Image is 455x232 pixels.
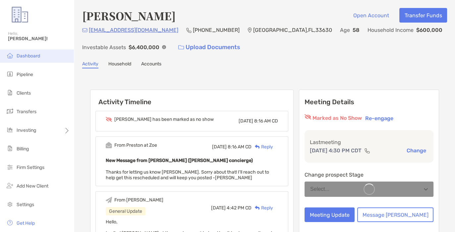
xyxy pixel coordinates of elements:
div: [PERSON_NAME] has been marked as no show [114,116,214,122]
span: Pipeline [17,72,33,77]
span: 8:16 AM CD [254,118,278,124]
p: Marked as No Show [313,114,362,122]
span: [DATE] [212,144,227,150]
span: Add New Client [17,183,48,189]
p: Meeting Details [305,98,433,106]
img: Email Icon [82,28,87,32]
span: [DATE] [211,205,226,211]
p: $6,400,000 [129,43,159,51]
a: Household [108,61,131,68]
p: Change prospect Stage [305,171,433,179]
img: settings icon [6,200,14,208]
p: [EMAIL_ADDRESS][DOMAIN_NAME] [89,26,178,34]
img: button icon [178,45,184,50]
img: firm-settings icon [6,163,14,171]
span: Settings [17,202,34,207]
span: Clients [17,90,31,96]
span: Thanks for letting us know [PERSON_NAME]. Sorry about that! I'll reach out to help get this resch... [106,169,269,181]
div: General Update [106,207,145,215]
h6: Activity Timeline [90,90,293,106]
span: Get Help [17,220,35,226]
span: Transfers [17,109,36,115]
span: Dashboard [17,53,40,59]
img: dashboard icon [6,51,14,59]
b: New Message from [PERSON_NAME] ([PERSON_NAME] concierge) [106,158,253,163]
span: [PERSON_NAME]! [8,36,70,41]
img: red eyr [305,114,311,119]
img: billing icon [6,144,14,152]
img: Info Icon [162,45,166,49]
div: From Preston at Zoe [114,142,157,148]
p: [PHONE_NUMBER] [193,26,240,34]
button: Meeting Update [305,207,355,222]
img: Reply icon [255,206,260,210]
img: Event icon [106,197,112,203]
img: get-help icon [6,219,14,227]
p: $600,000 [416,26,442,34]
div: Reply [252,143,273,150]
p: Household Income [368,26,414,34]
button: Message [PERSON_NAME] [357,207,433,222]
a: Accounts [141,61,161,68]
img: transfers icon [6,107,14,115]
img: communication type [364,148,370,153]
span: Investing [17,127,36,133]
img: Phone Icon [186,28,192,33]
p: Age [340,26,350,34]
button: Transfer Funds [399,8,447,23]
span: [DATE] [239,118,253,124]
div: Reply [252,204,273,211]
img: add_new_client icon [6,182,14,190]
p: [GEOGRAPHIC_DATA] , FL , 33630 [253,26,332,34]
img: Zoe Logo [8,3,32,27]
img: pipeline icon [6,70,14,78]
p: 58 [353,26,360,34]
button: Open Account [348,8,394,23]
img: Event icon [106,142,112,148]
img: Location Icon [248,28,252,33]
a: Activity [82,61,98,68]
button: Change [405,147,428,154]
p: Last meeting [310,138,428,146]
img: Event icon [106,117,112,122]
img: clients icon [6,89,14,97]
span: Billing [17,146,29,152]
h4: [PERSON_NAME] [82,8,176,23]
span: 4:42 PM CD [227,205,252,211]
button: Re-engage [363,114,395,122]
img: Reply icon [255,145,260,149]
p: Investable Assets [82,43,126,51]
div: From [PERSON_NAME] [114,197,163,203]
a: Upload Documents [174,40,245,54]
img: investing icon [6,126,14,134]
span: 8:16 AM CD [228,144,252,150]
p: [DATE] 4:30 PM CDT [310,146,362,155]
span: Firm Settings [17,165,44,170]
